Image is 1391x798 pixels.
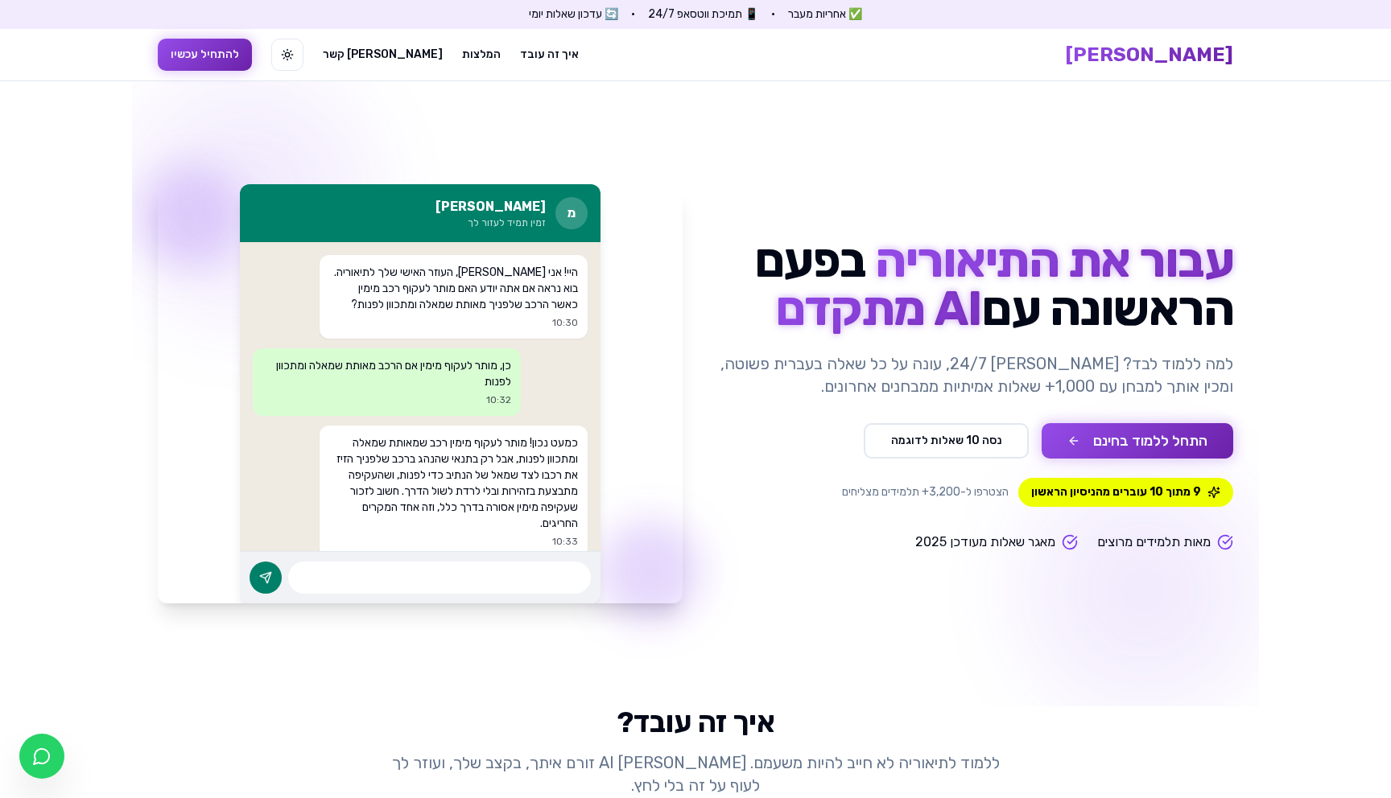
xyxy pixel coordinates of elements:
[329,315,578,327] p: 10:30
[462,47,501,63] a: המלצות
[262,392,511,405] p: 10:32
[915,533,1055,552] span: מאגר שאלות מעודכן 2025
[555,195,588,228] div: מ
[329,434,578,530] p: כמעט נכון! מותר לעקוף מימין רכב שמאותת שמאלה ומתכוון לפנות, אבל רק בתנאי שהנהג ברכב שלפניך הזיז א...
[435,195,546,215] h3: [PERSON_NAME]
[1066,42,1233,68] a: [PERSON_NAME]
[788,6,862,23] span: ✅ אחריות מעבר
[329,263,578,311] p: היי! אני [PERSON_NAME], העוזר האישי שלך לתיאוריה. בוא נראה אם אתה יודע האם מותר לעקוף רכב מימין כ...
[708,237,1233,333] h1: בפעם הראשונה עם
[158,706,1233,738] h2: איך זה עובד?
[1097,533,1211,552] span: מאות תלמידים מרוצים
[775,280,981,337] span: AI מתקדם
[262,356,511,389] p: כן, מותר לעקוף מימין אם הרכב מאותת שמאלה ומתכוון לפנות
[771,6,775,23] span: •
[520,47,579,63] a: איך זה עובד
[323,47,443,63] a: [PERSON_NAME] קשר
[158,39,252,71] button: להתחיל עכשיו
[631,6,635,23] span: •
[842,484,1009,500] span: הצטרפו ל-3,200+ תלמידים מצליחים
[648,6,758,23] span: 📱 תמיכת ווטסאפ 24/7
[19,734,64,779] a: צ'אט בוואטסאפ
[329,533,578,546] p: 10:33
[1042,423,1233,459] button: התחל ללמוד בחינם
[529,6,618,23] span: 🔄 עדכון שאלות יומי
[708,352,1233,397] p: למה ללמוד לבד? [PERSON_NAME] 24/7, עונה על כל שאלה בעברית פשוטה, ומכין אותך למבחן עם 1,000+ שאלות...
[1018,478,1233,507] span: 9 מתוך 10 עוברים מהניסיון הראשון
[864,423,1029,459] button: נסה 10 שאלות לדוגמה
[386,751,1005,796] p: ללמוד לתיאוריה לא חייב להיות משעמם. [PERSON_NAME] AI זורם איתך, בקצב שלך, ועוזר לך לעוף על זה בלי...
[875,232,1233,289] span: עבור את התיאוריה
[435,215,546,228] p: זמין תמיד לעזור לך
